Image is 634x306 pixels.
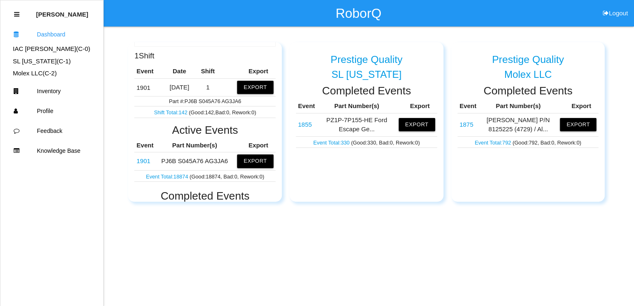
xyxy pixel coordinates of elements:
[460,121,473,128] a: 1875
[399,118,435,131] button: Export
[136,157,150,164] a: 1901
[460,137,597,147] p: (Good: 792 , Bad: 0 , Rework: 0 )
[157,152,232,170] td: PJ6B S045A76 AG3JA6
[36,5,88,18] p: Thomas Sontag
[296,47,437,80] a: Prestige Quality SL [US_STATE]
[457,113,479,136] td: Alma P/N 8125225 (4729) / Alma P/N 8125693 (4739)
[0,24,103,44] a: Dashboard
[14,5,19,24] div: Close
[134,96,276,106] td: Part #: PJ6B S045A76 AG3JA6
[232,139,276,152] th: Export
[0,57,103,66] div: SL Tennessee's Dashboard
[317,113,397,136] td: PZ1P-7P155-HE Ford Escape Ge...
[13,70,57,77] a: Molex LLC(C-2)
[0,141,103,161] a: Knowledge Base
[560,118,596,131] button: Export
[0,121,103,141] a: Feedback
[492,54,564,65] h5: Prestige Quality
[136,171,273,181] p: (Good: 18874 , Bad: 0 , Rework: 0 )
[296,113,317,136] td: PZ1P-7P155-HE Ford Escape Gear Shift Assy
[0,101,103,121] a: Profile
[134,124,276,136] h2: Active Events
[134,190,276,202] h2: Completed Events
[296,85,437,97] h2: Completed Events
[478,99,558,113] th: Part Number(s)
[134,152,157,170] td: PJ6B S045A76 AG3JA6
[237,154,273,168] button: Export
[457,85,599,97] h2: Completed Events
[313,140,351,146] a: Event Total:330
[0,69,103,78] div: Molex LLC's Dashboard
[196,65,220,78] th: Shift
[163,78,196,96] td: [DATE]
[220,65,276,78] th: Export
[296,99,317,113] th: Event
[136,107,273,116] p: ( Good : 142 , Bad : 0 , Rework: 0 )
[134,65,163,78] th: Event
[154,109,189,116] a: Shift Total:142
[457,47,599,80] a: Prestige Quality Molex LLC
[0,81,103,101] a: Inventory
[331,54,403,65] h5: Prestige Quality
[397,99,437,113] th: Export
[317,99,397,113] th: Part Number(s)
[478,113,558,136] td: [PERSON_NAME] P/N 8125225 (4729) / Al...
[13,58,71,65] a: SL [US_STATE](C-1)
[457,99,479,113] th: Event
[457,69,599,80] div: Molex LLC
[237,81,273,94] button: Export
[558,99,598,113] th: Export
[196,78,220,96] td: 1
[146,173,189,180] a: Event Total:18874
[13,45,90,52] a: IAC [PERSON_NAME](C-0)
[296,69,437,80] div: SL [US_STATE]
[298,121,312,128] a: 1855
[298,137,435,147] p: (Good: 330 , Bad: 0 , Rework: 0 )
[0,44,103,54] div: IAC Alma's Dashboard
[474,140,512,146] a: Event Total:792
[134,139,157,152] th: Event
[163,65,196,78] th: Date
[157,139,232,152] th: Part Number(s)
[134,50,154,60] h3: 1 Shift
[134,78,163,96] td: PJ6B S045A76 AG3JA6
